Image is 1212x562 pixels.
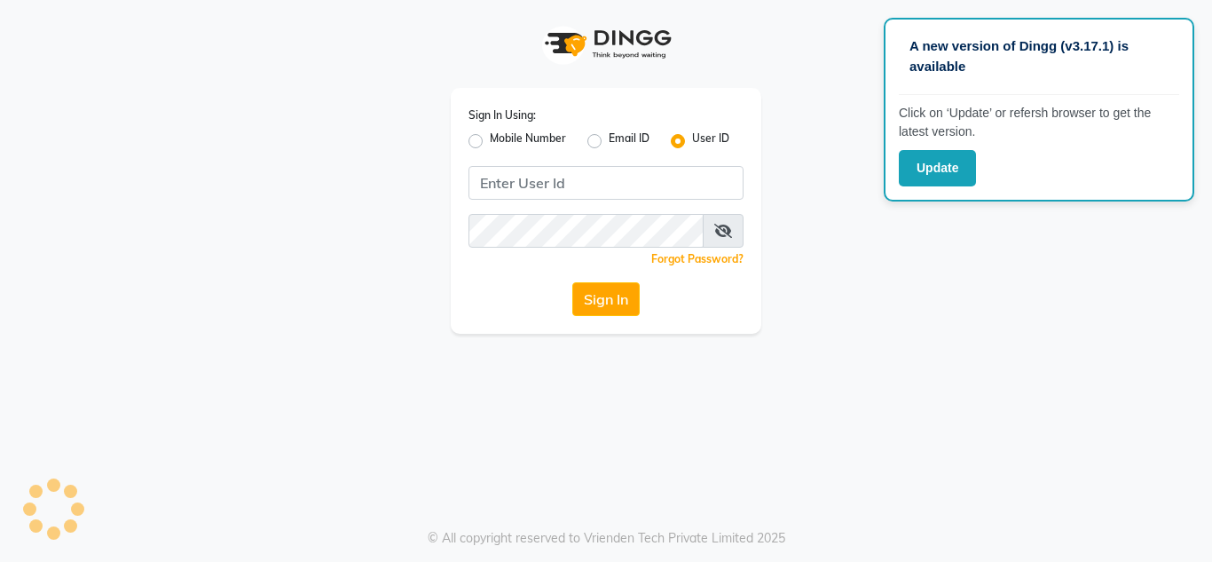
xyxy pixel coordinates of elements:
button: Update [899,150,976,186]
label: Email ID [609,131,649,152]
input: Username [468,166,744,200]
p: A new version of Dingg (v3.17.1) is available [909,36,1169,76]
label: Mobile Number [490,131,566,152]
label: User ID [692,131,729,152]
a: Forgot Password? [651,252,744,265]
p: Click on ‘Update’ or refersh browser to get the latest version. [899,104,1179,141]
label: Sign In Using: [468,107,536,123]
img: logo1.svg [535,18,677,70]
button: Sign In [572,282,640,316]
input: Username [468,214,704,248]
